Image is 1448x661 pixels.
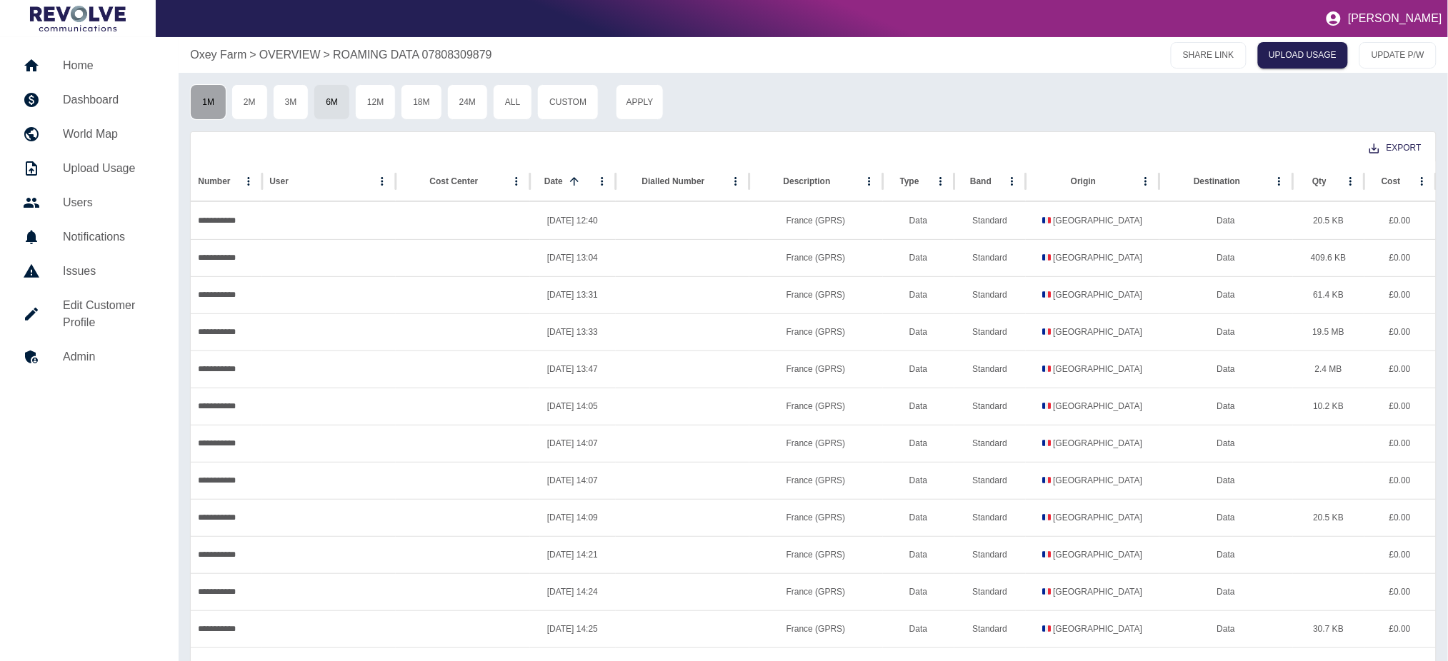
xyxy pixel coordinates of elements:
[1159,388,1293,425] div: Data
[954,610,1026,647] div: Standard
[314,84,350,120] button: 6M
[11,254,167,288] a: Issues
[333,46,492,64] a: ROAMING DATA 07808309879
[63,126,156,143] h5: World Map
[530,388,616,425] div: 31/01/2025 14:05
[530,425,616,462] div: 31/01/2025 14:07
[1002,171,1022,191] button: Band column menu
[239,171,259,191] button: Number column menu
[506,171,526,191] button: Cost Center column menu
[1364,425,1436,462] div: £0.00
[1293,239,1364,276] div: 409.6 KB
[883,239,954,276] div: Data
[259,46,321,64] a: OVERVIEW
[11,220,167,254] a: Notifications
[11,288,167,340] a: Edit Customer Profile
[883,573,954,610] div: Data
[1026,425,1159,462] div: 🇫🇷 France
[63,263,156,280] h5: Issues
[530,462,616,499] div: 31/01/2025 14:07
[970,176,992,186] div: Band
[954,425,1026,462] div: Standard
[883,388,954,425] div: Data
[726,171,746,191] button: Dialled Number column menu
[954,536,1026,573] div: Standard
[592,171,612,191] button: Date column menu
[749,239,883,276] div: France (GPRS)
[190,46,246,64] a: Oxey Farm
[447,84,488,120] button: 24M
[530,573,616,610] div: 31/01/2025 14:24
[883,350,954,388] div: Data
[324,46,330,64] p: >
[1319,4,1448,33] button: [PERSON_NAME]
[954,313,1026,350] div: Standard
[530,313,616,350] div: 31/01/2025 13:33
[1026,573,1159,610] div: 🇫🇷 France
[931,171,951,191] button: Type column menu
[1293,276,1364,313] div: 61.4 KB
[883,276,954,313] div: Data
[11,340,167,374] a: Admin
[954,202,1026,239] div: Standard
[784,176,831,186] div: Description
[1026,610,1159,647] div: 🇫🇷 France
[1312,176,1327,186] div: Qty
[537,84,599,120] button: Custom
[1159,276,1293,313] div: Data
[883,425,954,462] div: Data
[1364,573,1436,610] div: £0.00
[530,239,616,276] div: 31/01/2025 13:04
[883,313,954,350] div: Data
[530,536,616,573] div: 31/01/2025 14:21
[616,84,664,120] button: Apply
[269,176,289,186] div: User
[1293,313,1364,350] div: 19.5 MB
[1159,462,1293,499] div: Data
[749,462,883,499] div: France (GPRS)
[372,171,392,191] button: User column menu
[883,610,954,647] div: Data
[749,202,883,239] div: France (GPRS)
[63,348,156,365] h5: Admin
[1412,171,1432,191] button: Cost column menu
[63,194,156,211] h5: Users
[355,84,396,120] button: 12M
[1364,610,1436,647] div: £0.00
[63,91,156,109] h5: Dashboard
[954,350,1026,388] div: Standard
[1159,239,1293,276] div: Data
[1171,42,1246,69] button: SHARE LINK
[749,425,883,462] div: France (GPRS)
[1341,171,1361,191] button: Qty column menu
[401,84,441,120] button: 18M
[1364,499,1436,536] div: £0.00
[1159,499,1293,536] div: Data
[429,176,478,186] div: Cost Center
[642,176,705,186] div: Dialled Number
[1159,536,1293,573] div: Data
[564,171,584,191] button: Sort
[883,499,954,536] div: Data
[1026,313,1159,350] div: 🇫🇷 France
[63,160,156,177] h5: Upload Usage
[1364,202,1436,239] div: £0.00
[1071,176,1096,186] div: Origin
[749,573,883,610] div: France (GPRS)
[1364,276,1436,313] div: £0.00
[1026,276,1159,313] div: 🇫🇷 France
[749,388,883,425] div: France (GPRS)
[1159,313,1293,350] div: Data
[1348,12,1442,25] p: [PERSON_NAME]
[1293,202,1364,239] div: 20.5 KB
[1364,462,1436,499] div: £0.00
[954,462,1026,499] div: Standard
[1159,202,1293,239] div: Data
[954,239,1026,276] div: Standard
[749,610,883,647] div: France (GPRS)
[1382,176,1401,186] div: Cost
[249,46,256,64] p: >
[530,610,616,647] div: 31/01/2025 14:25
[63,228,156,246] h5: Notifications
[1364,313,1436,350] div: £0.00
